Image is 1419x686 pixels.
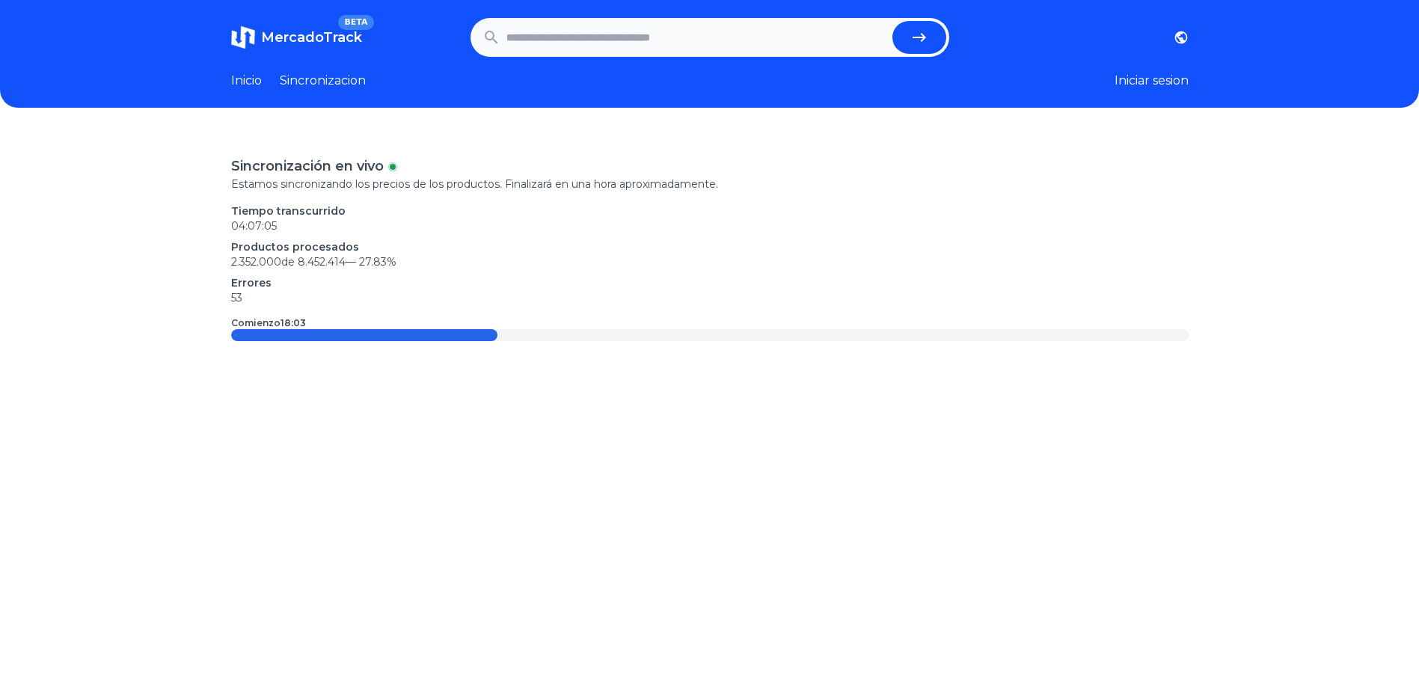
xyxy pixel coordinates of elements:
[231,203,1189,218] p: Tiempo transcurrido
[231,72,262,90] a: Inicio
[231,25,362,49] a: MercadoTrackBETA
[231,219,277,233] time: 04:07:05
[280,72,366,90] a: Sincronizacion
[231,156,384,177] p: Sincronización en vivo
[359,255,396,269] span: 27.83 %
[231,317,306,329] p: Comienzo
[231,254,1189,269] p: 2.352.000 de 8.452.414 —
[231,239,1189,254] p: Productos procesados
[281,317,306,328] time: 18:03
[338,15,373,30] span: BETA
[231,25,255,49] img: MercadoTrack
[231,290,1189,305] p: 53
[231,275,1189,290] p: Errores
[261,29,362,46] span: MercadoTrack
[231,177,1189,192] p: Estamos sincronizando los precios de los productos. Finalizará en una hora aproximadamente.
[1115,72,1189,90] button: Iniciar sesion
